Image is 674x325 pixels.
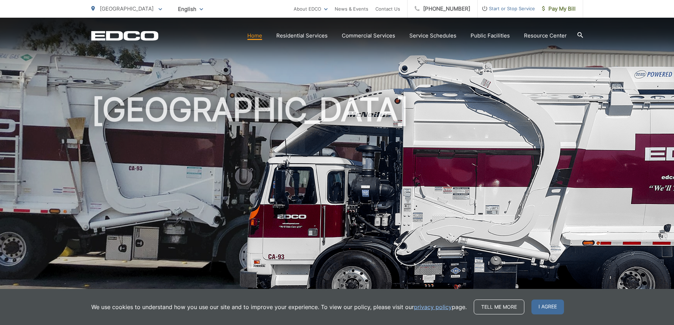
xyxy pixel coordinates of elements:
[409,31,456,40] a: Service Schedules
[247,31,262,40] a: Home
[531,300,564,314] span: I agree
[414,303,452,311] a: privacy policy
[342,31,395,40] a: Commercial Services
[294,5,328,13] a: About EDCO
[471,31,510,40] a: Public Facilities
[91,303,467,311] p: We use cookies to understand how you use our site and to improve your experience. To view our pol...
[542,5,576,13] span: Pay My Bill
[276,31,328,40] a: Residential Services
[524,31,567,40] a: Resource Center
[91,92,583,316] h1: [GEOGRAPHIC_DATA]
[100,5,154,12] span: [GEOGRAPHIC_DATA]
[335,5,368,13] a: News & Events
[173,3,208,15] span: English
[375,5,400,13] a: Contact Us
[91,31,159,41] a: EDCD logo. Return to the homepage.
[474,300,524,314] a: Tell me more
